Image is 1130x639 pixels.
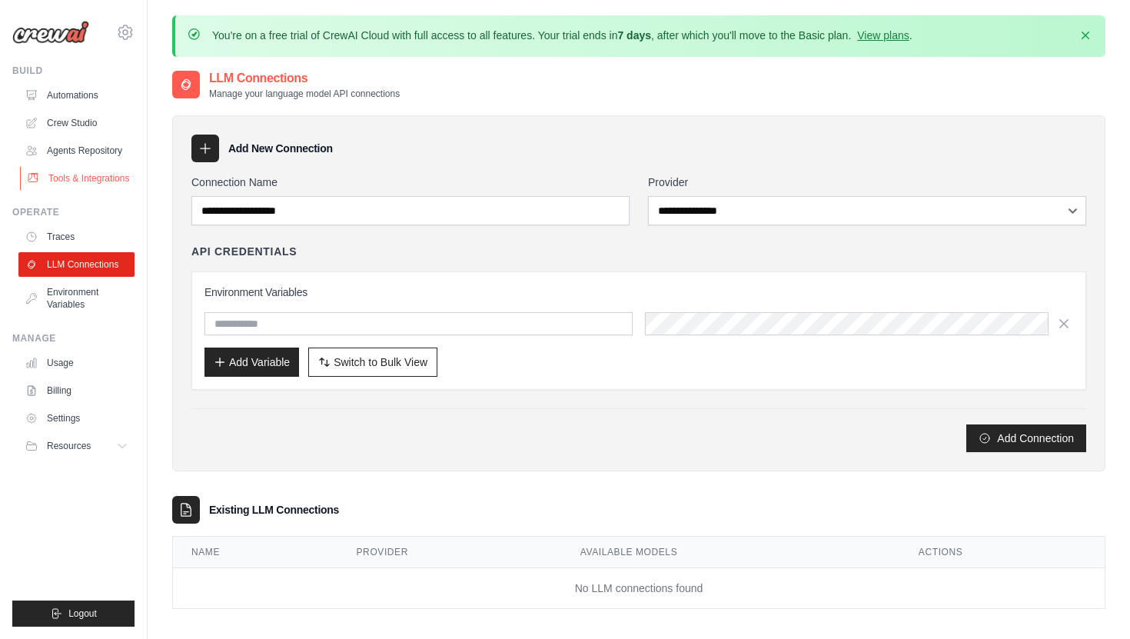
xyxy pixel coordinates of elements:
img: Logo [12,21,89,44]
td: No LLM connections found [173,568,1105,609]
button: Resources [18,434,135,458]
p: You're on a free trial of CrewAI Cloud with full access to all features. Your trial ends in , aft... [212,28,912,43]
a: Billing [18,378,135,403]
a: Crew Studio [18,111,135,135]
div: Operate [12,206,135,218]
div: Manage [12,332,135,344]
h3: Existing LLM Connections [209,502,339,518]
label: Connection Name [191,175,630,190]
span: Switch to Bulk View [334,354,427,370]
button: Switch to Bulk View [308,348,437,377]
span: Resources [47,440,91,452]
p: Manage your language model API connections [209,88,400,100]
button: Add Connection [966,424,1086,452]
span: Logout [68,607,97,620]
th: Provider [338,537,562,568]
th: Actions [900,537,1105,568]
h3: Add New Connection [228,141,333,156]
th: Name [173,537,338,568]
h2: LLM Connections [209,69,400,88]
a: Environment Variables [18,280,135,317]
a: Automations [18,83,135,108]
a: LLM Connections [18,252,135,277]
a: Settings [18,406,135,431]
h4: API Credentials [191,244,297,259]
button: Add Variable [204,348,299,377]
div: Build [12,65,135,77]
a: Usage [18,351,135,375]
a: View plans [857,29,909,42]
a: Traces [18,225,135,249]
a: Agents Repository [18,138,135,163]
a: Tools & Integrations [20,166,136,191]
h3: Environment Variables [204,285,1073,300]
strong: 7 days [617,29,651,42]
th: Available Models [562,537,900,568]
label: Provider [648,175,1086,190]
button: Logout [12,601,135,627]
